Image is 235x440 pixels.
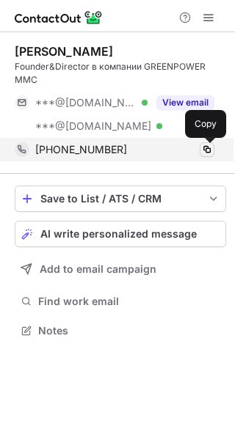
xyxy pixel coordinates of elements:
[15,60,226,87] div: Founder&Director в компании GREENPOWER MMC
[40,228,197,240] span: AI write personalized message
[35,143,127,156] span: [PHONE_NUMBER]
[15,256,226,282] button: Add to email campaign
[15,320,226,341] button: Notes
[35,96,137,109] span: ***@[DOMAIN_NAME]
[15,291,226,312] button: Find work email
[15,9,103,26] img: ContactOut v5.3.10
[35,120,151,133] span: ***@[DOMAIN_NAME]
[156,95,214,110] button: Reveal Button
[15,44,113,59] div: [PERSON_NAME]
[38,324,220,337] span: Notes
[15,186,226,212] button: save-profile-one-click
[15,221,226,247] button: AI write personalized message
[38,295,220,308] span: Find work email
[40,263,156,275] span: Add to email campaign
[40,193,200,205] div: Save to List / ATS / CRM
